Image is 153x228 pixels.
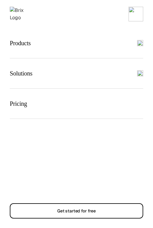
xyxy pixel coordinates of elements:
[10,7,25,21] img: Brix Logo
[10,98,143,109] a: Pricing
[10,70,32,76] p: Solutions
[10,101,27,107] p: Pricing
[10,40,31,46] p: Products
[10,203,143,219] a: Get started for free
